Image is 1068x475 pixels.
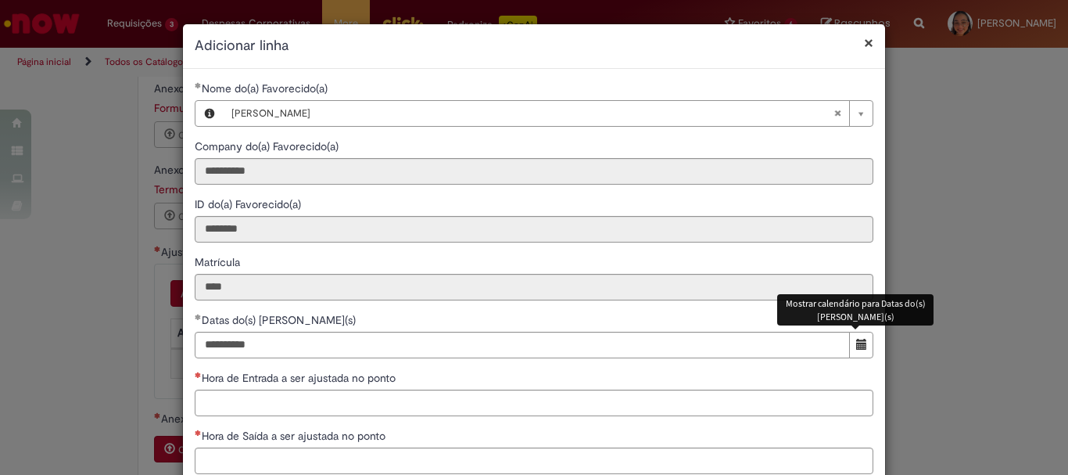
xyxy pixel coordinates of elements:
[195,255,243,269] span: Somente leitura - Matrícula
[195,158,873,185] input: Company do(a) Favorecido(a)
[826,101,849,126] abbr: Limpar campo Nome do(a) Favorecido(a)
[195,372,202,378] span: Necessários
[224,101,873,126] a: [PERSON_NAME]Limpar campo Nome do(a) Favorecido(a)
[202,371,399,385] span: Hora de Entrada a ser ajustada no ponto
[864,34,873,51] button: Fechar modal
[202,429,389,443] span: Hora de Saída a ser ajustada no ponto
[195,82,202,88] span: Obrigatório Preenchido
[202,81,331,95] span: Necessários - Nome do(a) Favorecido(a)
[195,430,202,436] span: Necessários
[231,101,833,126] span: [PERSON_NAME]
[195,448,873,474] input: Hora de Saída a ser ajustada no ponto
[195,274,873,300] input: Matrícula
[202,313,359,327] span: Datas do(s) [PERSON_NAME](s)
[195,216,873,243] input: ID do(a) Favorecido(a)
[849,332,873,358] button: Mostrar calendário para Datas do(s) Ajuste(s)
[195,390,873,416] input: Hora de Entrada a ser ajustada no ponto
[195,332,850,358] input: Datas do(s) Ajuste(s) 24 September 2025 Wednesday
[195,139,342,153] span: Somente leitura - Company do(a) Favorecido(a)
[195,314,202,320] span: Obrigatório Preenchido
[195,197,304,211] span: Somente leitura - ID do(a) Favorecido(a)
[195,36,873,56] h2: Adicionar linha
[777,294,934,326] div: Mostrar calendário para Datas do(s) [PERSON_NAME](s)
[195,101,224,126] button: Nome do(a) Favorecido(a), Visualizar este registro Joao Pedro Andrade Cintra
